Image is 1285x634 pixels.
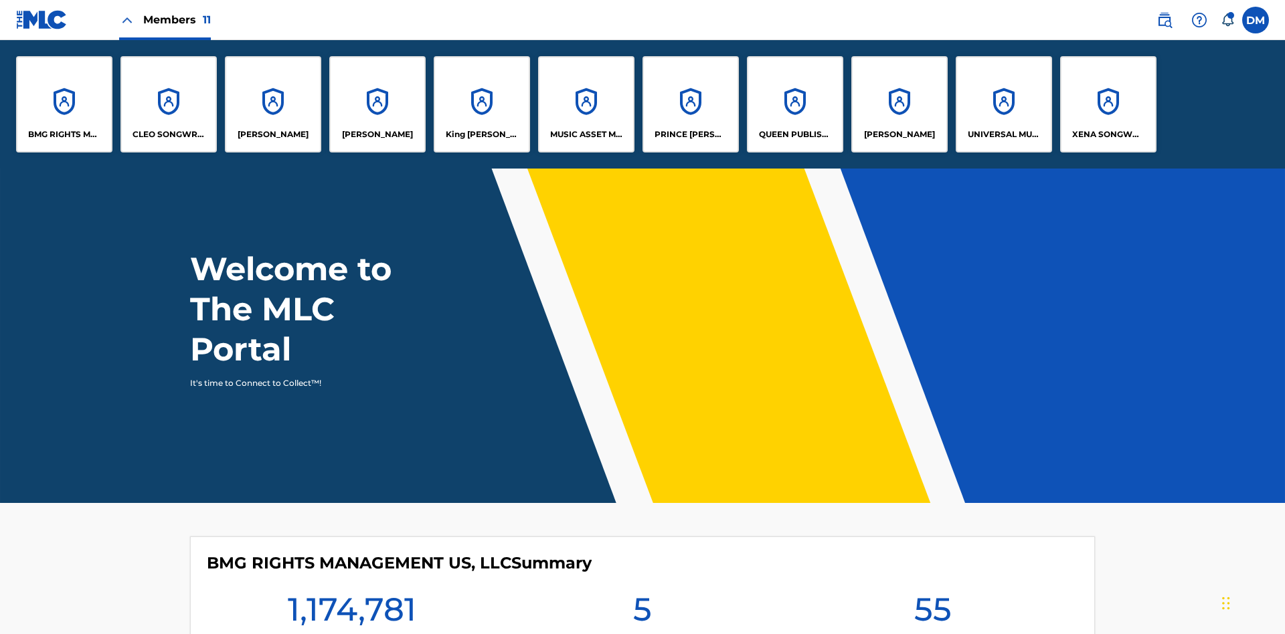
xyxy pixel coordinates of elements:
[143,12,211,27] span: Members
[238,128,309,140] p: ELVIS COSTELLO
[759,128,832,140] p: QUEEN PUBLISHA
[119,12,135,28] img: Close
[434,56,530,152] a: AccountsKing [PERSON_NAME]
[1221,13,1234,27] div: Notifications
[1218,570,1285,634] iframe: Chat Widget
[342,128,413,140] p: EYAMA MCSINGER
[1191,12,1207,28] img: help
[225,56,321,152] a: Accounts[PERSON_NAME]
[133,128,205,140] p: CLEO SONGWRITER
[550,128,623,140] p: MUSIC ASSET MANAGEMENT (MAM)
[1072,128,1145,140] p: XENA SONGWRITER
[1222,583,1230,623] div: Drag
[120,56,217,152] a: AccountsCLEO SONGWRITER
[16,56,112,152] a: AccountsBMG RIGHTS MANAGEMENT US, LLC
[1060,56,1156,152] a: AccountsXENA SONGWRITER
[1156,12,1173,28] img: search
[968,128,1041,140] p: UNIVERSAL MUSIC PUB GROUP
[329,56,426,152] a: Accounts[PERSON_NAME]
[642,56,739,152] a: AccountsPRINCE [PERSON_NAME]
[28,128,101,140] p: BMG RIGHTS MANAGEMENT US, LLC
[864,128,935,140] p: RONALD MCTESTERSON
[190,377,422,389] p: It's time to Connect to Collect™!
[16,10,68,29] img: MLC Logo
[207,553,592,573] h4: BMG RIGHTS MANAGEMENT US, LLC
[203,13,211,26] span: 11
[1186,7,1213,33] div: Help
[956,56,1052,152] a: AccountsUNIVERSAL MUSIC PUB GROUP
[538,56,634,152] a: AccountsMUSIC ASSET MANAGEMENT (MAM)
[446,128,519,140] p: King McTesterson
[851,56,948,152] a: Accounts[PERSON_NAME]
[655,128,727,140] p: PRINCE MCTESTERSON
[1242,7,1269,33] div: User Menu
[747,56,843,152] a: AccountsQUEEN PUBLISHA
[190,249,440,369] h1: Welcome to The MLC Portal
[1151,7,1178,33] a: Public Search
